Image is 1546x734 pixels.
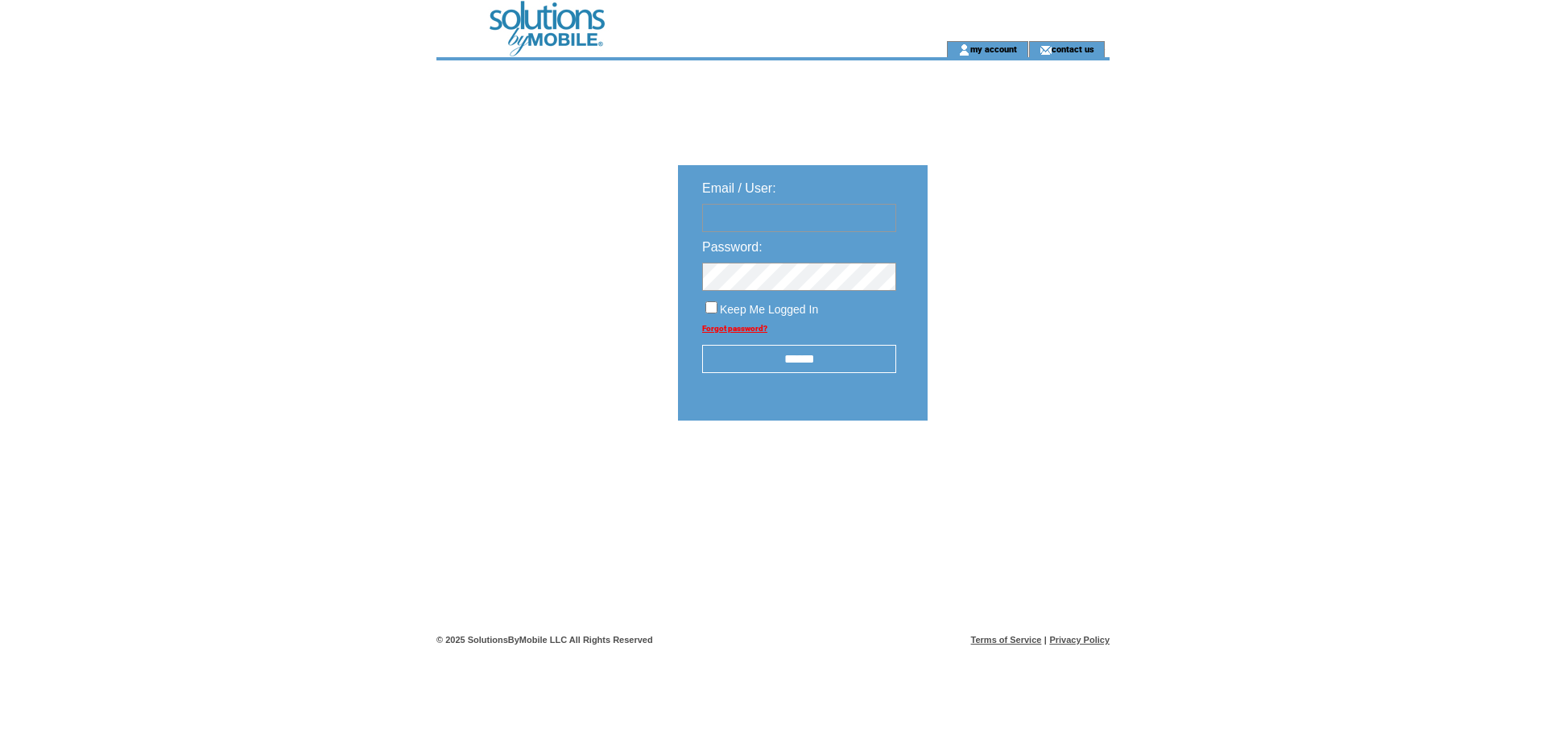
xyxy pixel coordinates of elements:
img: account_icon.gif;jsessionid=5DDFA63B19EBAC09D9CBCB4839F531D5 [958,44,970,56]
span: Password: [702,240,763,254]
span: Email / User: [702,181,776,195]
a: Terms of Service [971,635,1042,645]
a: contact us [1052,44,1094,54]
span: Keep Me Logged In [720,303,818,316]
a: Forgot password? [702,324,767,333]
a: my account [970,44,1017,54]
span: © 2025 SolutionsByMobile LLC All Rights Reserved [436,635,653,645]
img: transparent.png;jsessionid=5DDFA63B19EBAC09D9CBCB4839F531D5 [974,461,1055,481]
span: | [1044,635,1047,645]
img: contact_us_icon.gif;jsessionid=5DDFA63B19EBAC09D9CBCB4839F531D5 [1040,44,1052,56]
a: Privacy Policy [1049,635,1110,645]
